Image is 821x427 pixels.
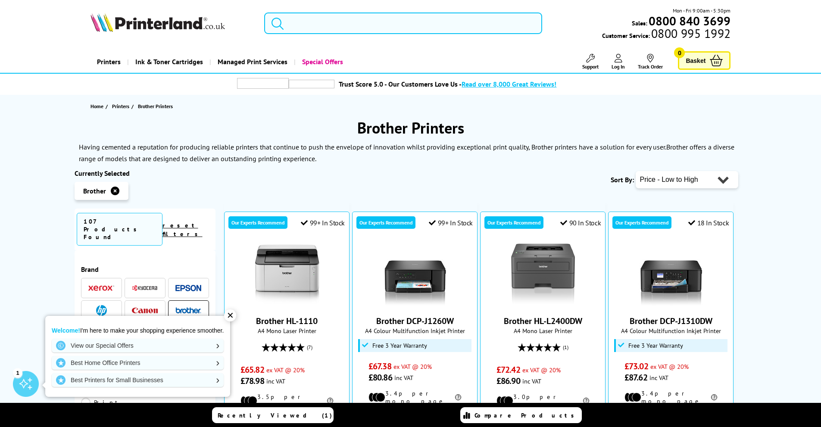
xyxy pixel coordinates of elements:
a: Brother DCP-J1260W [383,300,447,309]
a: HP [88,305,114,316]
span: inc VAT [394,374,413,382]
img: Brother HL-L2400DW [511,242,575,307]
span: A4 Mono Laser Printer [229,327,345,335]
span: ex VAT @ 20% [650,362,689,371]
a: Canon [132,305,158,316]
a: Brother HL-1110 [256,315,318,327]
div: 1 [13,368,22,377]
a: Brother HL-L2400DW [511,300,575,309]
a: 0800 840 3699 [647,17,730,25]
a: Best Home Office Printers [52,356,224,370]
a: Printerland Logo [91,13,254,34]
a: Recently Viewed (1) [212,407,334,423]
a: Xerox [88,283,114,293]
span: Free 3 Year Warranty [372,342,427,349]
a: Brother HL-L2400DW [504,315,582,327]
li: 3.0p per mono page [496,393,589,408]
span: Compare Products [474,411,579,419]
span: Free 3 Year Warranty [628,342,683,349]
a: Epson [175,283,201,293]
p: Brother offers a diverse range of models that are designed to deliver an outstanding printing exp... [79,143,734,163]
span: Recently Viewed (1) [218,411,332,419]
span: A4 Mono Laser Printer [485,327,601,335]
span: A4 Colour Multifunction Inkjet Printer [357,327,473,335]
img: Kyocera [132,285,158,291]
img: Brother DCP-J1310DW [639,242,703,307]
span: £65.82 [240,364,264,375]
span: Support [582,63,599,70]
span: inc VAT [522,377,541,385]
p: Having cemented a reputation for producing reliable printers that continue to push the envelope o... [79,143,666,151]
span: Brother Printers [138,103,173,109]
span: ex VAT @ 20% [522,366,561,374]
span: Brand [81,265,209,274]
b: 0800 840 3699 [649,13,730,29]
img: Printerland Logo [91,13,225,32]
a: Printers [91,51,127,73]
span: 107 Products Found [77,213,162,246]
div: Currently Selected [75,169,216,178]
span: £86.90 [496,375,520,386]
div: Our Experts Recommend [228,216,287,229]
span: £80.86 [368,372,392,383]
span: (7) [307,339,312,355]
a: Managed Print Services [209,51,294,73]
li: 3.4p per mono page [624,390,717,405]
a: Compare Products [460,407,582,423]
div: 90 In Stock [560,218,601,227]
img: Xerox [88,285,114,291]
a: Home [91,102,106,111]
span: Sort By: [611,175,634,184]
span: Log In [612,63,625,70]
div: 99+ In Stock [301,218,345,227]
a: View our Special Offers [52,339,224,352]
span: Read over 8,000 Great Reviews! [462,80,556,88]
div: 18 In Stock [688,218,729,227]
a: Brother HL-1110 [255,300,319,309]
span: £72.42 [496,364,520,375]
a: Special Offers [294,51,350,73]
span: Ink & Toner Cartridges [135,51,203,73]
a: Track Order [638,54,663,70]
div: 99+ In Stock [429,218,473,227]
img: HP [96,305,107,316]
a: Brother DCP-J1310DW [639,300,703,309]
strong: Welcome! [52,327,80,334]
img: Canon [132,308,158,313]
span: Sales: [632,19,647,27]
a: Brother [175,305,201,316]
span: £78.98 [240,375,264,386]
span: inc VAT [266,377,285,385]
a: Log In [612,54,625,70]
img: Epson [175,285,201,291]
p: I'm here to make your shopping experience smoother. [52,327,224,334]
span: Customer Service: [602,29,730,40]
img: Brother HL-1110 [255,242,319,307]
span: Brother [83,187,106,195]
span: (1) [563,339,568,355]
span: A4 Colour Multifunction Inkjet Printer [613,327,729,335]
span: Printers [112,102,129,111]
a: Basket 0 [678,51,730,70]
span: inc VAT [649,374,668,382]
a: Print Only [81,398,145,417]
span: £87.62 [624,372,647,383]
img: trustpilot rating [237,78,289,89]
span: ex VAT @ 20% [266,366,305,374]
li: 3.4p per mono page [368,390,461,405]
span: Mon - Fri 9:00am - 5:30pm [673,6,730,15]
div: Our Experts Recommend [612,216,671,229]
img: trustpilot rating [289,80,334,88]
div: ✕ [224,309,236,321]
a: reset filters [162,221,203,238]
span: 0800 995 1992 [650,29,730,37]
a: Printers [112,102,131,111]
div: Our Experts Recommend [484,216,543,229]
a: Kyocera [132,283,158,293]
li: 3.5p per mono page [240,393,333,408]
a: Brother DCP-J1260W [376,315,454,327]
img: Brother DCP-J1260W [383,242,447,307]
a: Trust Score 5.0 - Our Customers Love Us -Read over 8,000 Great Reviews! [339,80,556,88]
a: Ink & Toner Cartridges [127,51,209,73]
span: Basket [686,55,705,66]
